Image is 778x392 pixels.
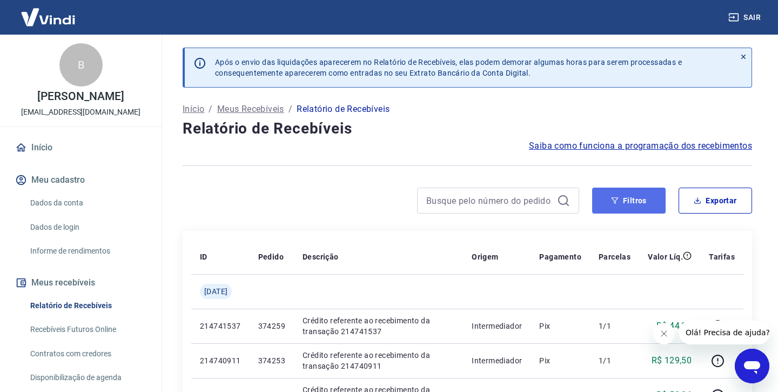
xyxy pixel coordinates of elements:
iframe: Fechar mensagem [653,323,675,344]
a: Contratos com credores [26,343,149,365]
p: Parcelas [599,251,631,262]
p: Intermediador [472,355,522,366]
p: Crédito referente ao recebimento da transação 214740911 [303,350,454,371]
p: Intermediador [472,321,522,331]
p: Crédito referente ao recebimento da transação 214741537 [303,315,454,337]
div: B [59,43,103,87]
a: Recebíveis Futuros Online [26,318,149,341]
p: R$ 129,50 [652,354,692,367]
button: Meus recebíveis [13,271,149,295]
p: Tarifas [709,251,735,262]
a: Disponibilização de agenda [26,367,149,389]
p: Pedido [258,251,284,262]
p: ID [200,251,207,262]
a: Dados de login [26,216,149,238]
iframe: Botão para abrir a janela de mensagens [735,349,769,383]
p: Relatório de Recebíveis [297,103,390,116]
a: Relatório de Recebíveis [26,295,149,317]
a: Informe de rendimentos [26,240,149,262]
p: Descrição [303,251,339,262]
p: R$ 44,31 [656,320,692,333]
p: Origem [472,251,498,262]
p: Pix [539,321,581,331]
a: Dados da conta [26,192,149,214]
p: / [209,103,212,116]
p: 374253 [258,355,285,366]
p: Pagamento [539,251,581,262]
button: Filtros [592,188,666,214]
span: [DATE] [204,286,227,297]
p: Após o envio das liquidações aparecerem no Relatório de Recebíveis, elas podem demorar algumas ho... [215,57,682,78]
iframe: Mensagem da empresa [679,321,769,344]
button: Meu cadastro [13,168,149,192]
p: Valor Líq. [648,251,683,262]
p: 214741537 [200,321,241,331]
p: [EMAIL_ADDRESS][DOMAIN_NAME] [21,107,140,118]
h4: Relatório de Recebíveis [183,118,752,139]
button: Sair [726,8,765,28]
span: Olá! Precisa de ajuda? [6,8,91,16]
a: Meus Recebíveis [217,103,284,116]
p: 1/1 [599,321,631,331]
p: [PERSON_NAME] [37,91,124,102]
p: 374259 [258,321,285,331]
p: 214740911 [200,355,241,366]
a: Início [183,103,204,116]
p: / [289,103,292,116]
button: Exportar [679,188,752,214]
a: Início [13,136,149,160]
input: Busque pelo número do pedido [426,192,553,209]
p: 1/1 [599,355,631,366]
p: Pix [539,355,581,366]
img: Vindi [13,1,83,34]
a: Saiba como funciona a programação dos recebimentos [529,139,752,152]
